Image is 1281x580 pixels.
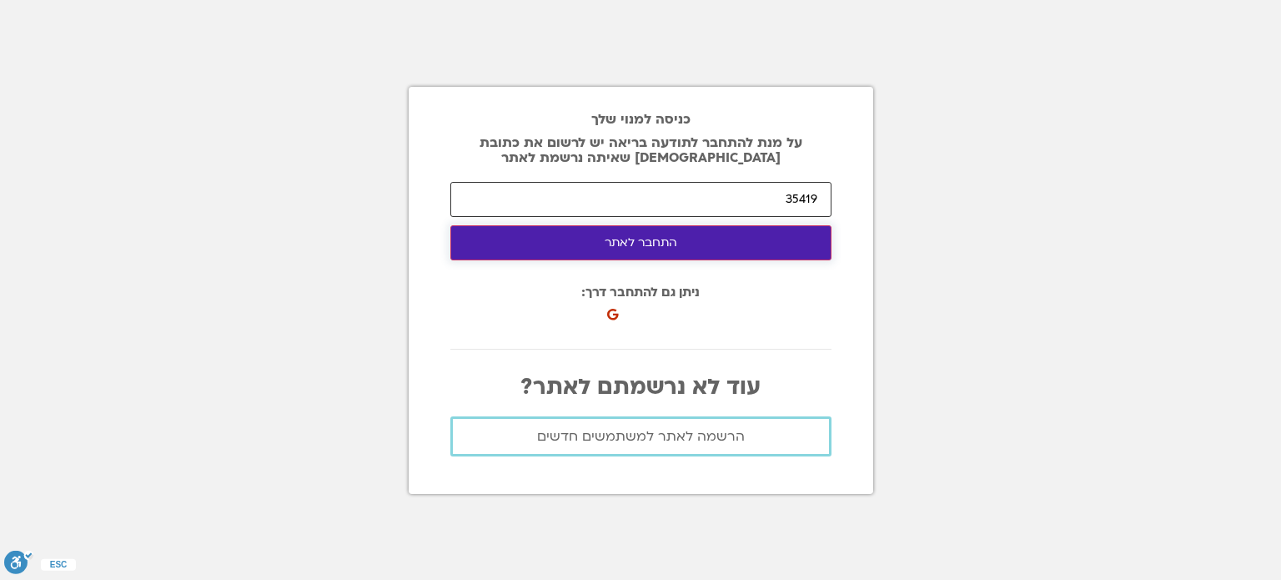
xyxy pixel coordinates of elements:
a: הרשמה לאתר למשתמשים חדשים [450,416,831,456]
span: הרשמה לאתר למשתמשים חדשים [537,429,745,444]
h2: כניסה למנוי שלך [450,112,831,127]
input: הקוד שקיבלת [450,182,831,217]
button: התחבר לאתר [450,225,831,260]
p: עוד לא נרשמתם לאתר? [450,375,831,400]
p: על מנת להתחבר לתודעה בריאה יש לרשום את כתובת [DEMOGRAPHIC_DATA] שאיתה נרשמת לאתר [450,135,831,165]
